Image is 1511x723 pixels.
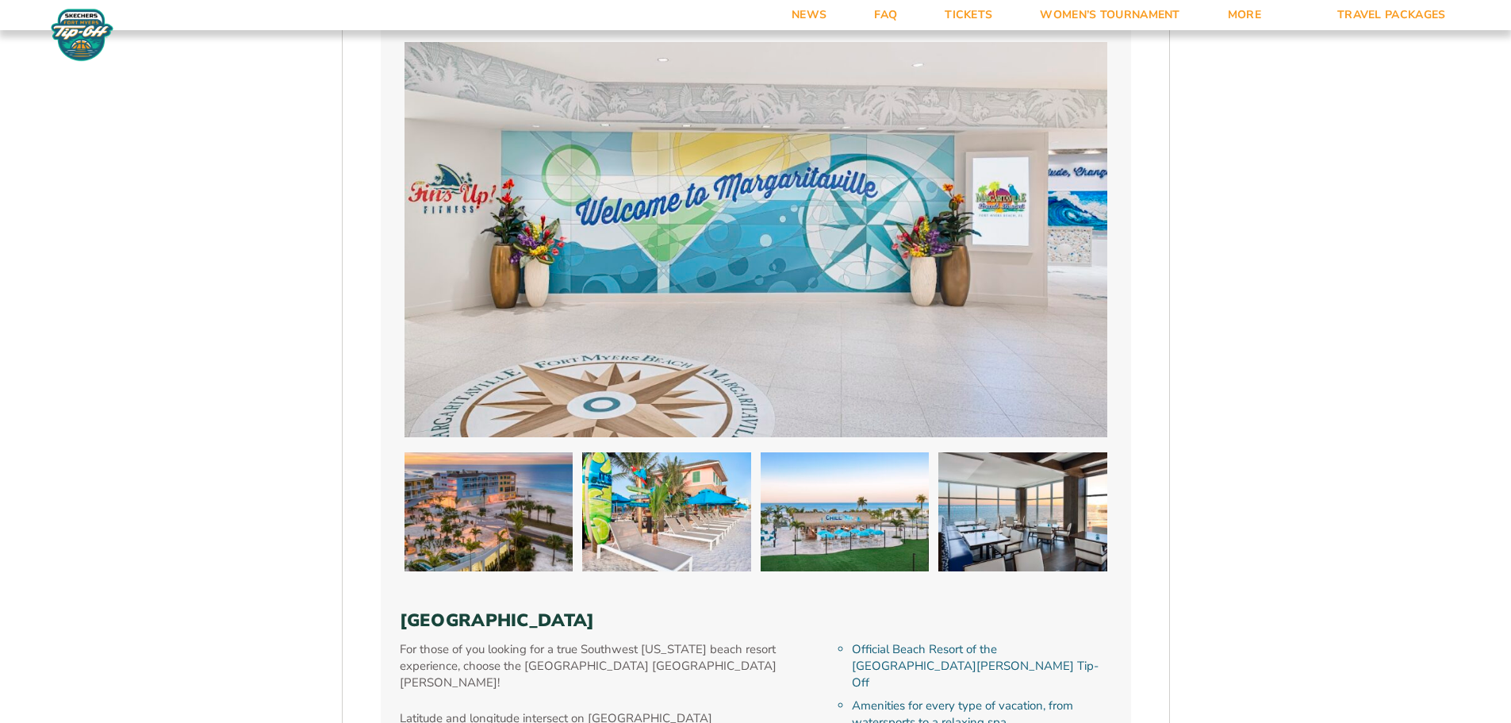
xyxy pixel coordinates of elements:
[761,452,930,571] img: Margaritaville Beach Resort (2025 BEACH)
[400,641,780,691] p: For those of you looking for a true Southwest [US_STATE] beach resort experience, choose the [GEO...
[48,8,117,62] img: Fort Myers Tip-Off
[582,452,751,571] img: Margaritaville Beach Resort (2025 BEACH)
[405,452,573,571] img: Margaritaville Beach Resort (2025 BEACH)
[400,610,1112,631] h3: [GEOGRAPHIC_DATA]
[852,641,1111,691] li: Official Beach Resort of the [GEOGRAPHIC_DATA][PERSON_NAME] Tip-Off
[938,452,1107,571] img: Margaritaville Beach Resort (2025 BEACH)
